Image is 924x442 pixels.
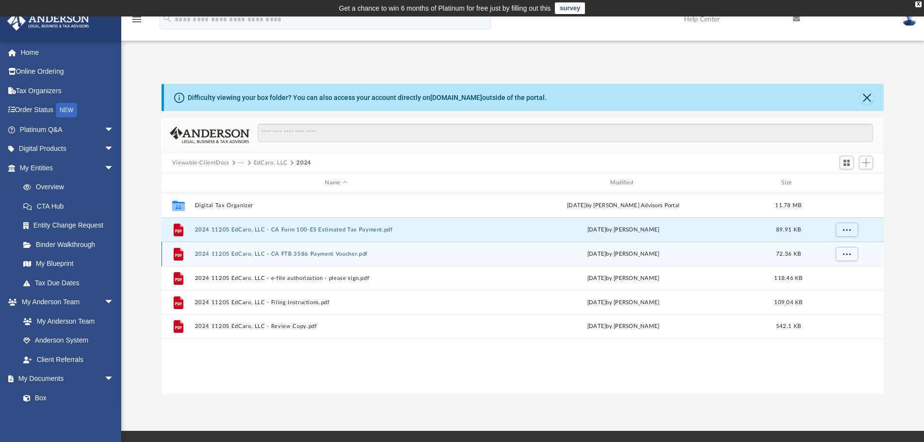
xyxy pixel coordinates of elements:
[104,139,124,159] span: arrow_drop_down
[7,139,129,159] a: Digital Productsarrow_drop_down
[14,388,119,408] a: Box
[339,2,551,14] div: Get a chance to win 6 months of Platinum for free just by filling out this
[14,311,119,331] a: My Anderson Team
[775,202,801,208] span: 11.78 MB
[774,275,802,280] span: 118.46 KB
[769,179,808,187] div: Size
[14,350,124,369] a: Client Referrals
[482,249,764,258] div: [DATE] by [PERSON_NAME]
[194,179,477,187] div: Name
[840,156,854,169] button: Switch to Grid View
[14,408,124,427] a: Meeting Minutes
[4,12,92,31] img: Anderson Advisors Platinum Portal
[7,120,129,139] a: Platinum Q&Aarrow_drop_down
[7,293,124,312] a: My Anderson Teamarrow_drop_down
[131,14,143,25] i: menu
[195,323,477,329] button: 2024 1120S EdCaro, LLC - Review Copy.pdf
[296,159,311,167] button: 2024
[188,93,547,103] div: Difficulty viewing your box folder? You can also access your account directly on outside of the p...
[482,179,765,187] div: Modified
[482,322,764,331] div: [DATE] by [PERSON_NAME]
[482,298,764,307] div: [DATE] by [PERSON_NAME]
[195,251,477,257] button: 2024 1120S EdCaro, LLC - CA FTB 3586 Payment Voucher.pdf
[7,100,129,120] a: Order StatusNEW
[195,275,477,281] button: 2024 1120S EdCaro, LLC - e-file authorization - please sign.pdf
[14,196,129,216] a: CTA Hub
[776,227,801,232] span: 89.91 KB
[258,124,873,142] input: Search files and folders
[7,62,129,82] a: Online Ordering
[254,159,288,167] button: EdCaro, LLC
[482,274,764,282] div: [DATE] by [PERSON_NAME]
[915,1,922,7] div: close
[835,222,858,237] button: More options
[195,299,477,306] button: 2024 1120S EdCaro, LLC - Filing Instructions.pdf
[131,18,143,25] a: menu
[195,202,477,209] button: Digital Tax Organizer
[7,81,129,100] a: Tax Organizers
[172,159,229,167] button: Viewable-ClientDocs
[7,369,124,389] a: My Documentsarrow_drop_down
[776,251,801,256] span: 72.36 KB
[14,178,129,197] a: Overview
[860,91,874,104] button: Close
[104,293,124,312] span: arrow_drop_down
[14,254,124,274] a: My Blueprint
[14,273,129,293] a: Tax Due Dates
[195,227,477,233] button: 2024 1120S EdCaro, LLC - CA Form 100-ES Estimated Tax Payment.pdf
[812,179,880,187] div: id
[430,94,482,101] a: [DOMAIN_NAME]
[14,235,129,254] a: Binder Walkthrough
[104,369,124,389] span: arrow_drop_down
[776,324,801,329] span: 542.1 KB
[482,225,764,234] div: [DATE] by [PERSON_NAME]
[774,299,802,305] span: 109.04 KB
[56,103,77,117] div: NEW
[162,193,884,394] div: grid
[7,43,129,62] a: Home
[14,216,129,235] a: Entity Change Request
[166,179,190,187] div: id
[835,246,858,261] button: More options
[482,201,764,210] div: [DATE] by [PERSON_NAME] Advisors Portal
[162,13,173,24] i: search
[902,12,917,26] img: User Pic
[555,2,585,14] a: survey
[14,331,124,350] a: Anderson System
[859,156,874,169] button: Add
[7,158,129,178] a: My Entitiesarrow_drop_down
[104,120,124,140] span: arrow_drop_down
[104,158,124,178] span: arrow_drop_down
[238,159,244,167] button: ···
